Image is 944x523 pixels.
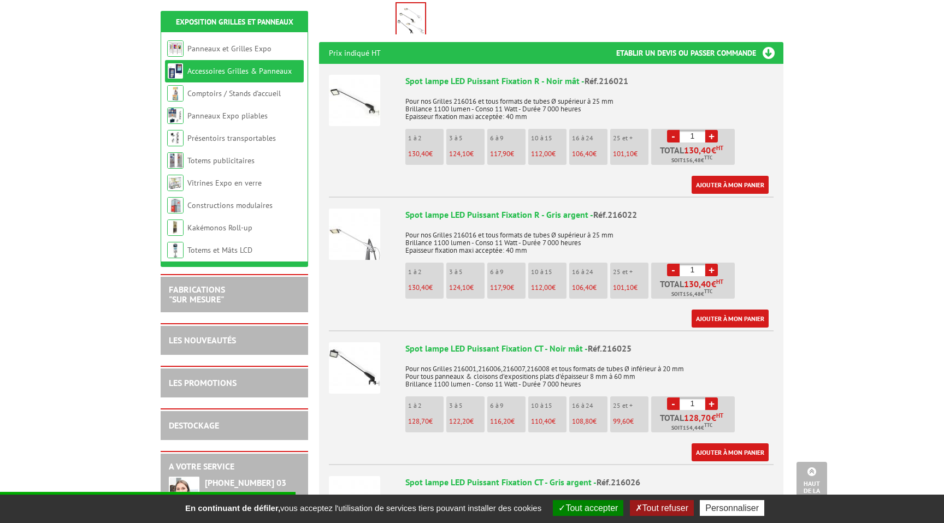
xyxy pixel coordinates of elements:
a: LES NOUVEAUTÉS [169,335,236,346]
a: + [705,264,718,276]
p: Pour nos Grilles 216001,216006,216007,216008 et tous formats de tubes Ø inférieur à 20 mm Pour to... [405,491,774,521]
p: € [572,284,607,292]
p: 3 à 5 [449,268,485,276]
span: 124,10 [449,149,470,158]
img: Accessoires Grilles & Panneaux [167,63,184,79]
p: 10 à 15 [531,402,567,409]
p: 25 et + [613,268,648,276]
span: Réf.216025 [588,343,632,354]
span: vous acceptez l'utilisation de services tiers pouvant installer des cookies [180,503,547,513]
p: Total [654,146,735,165]
img: Présentoirs transportables [167,130,184,146]
a: Haut de la page [796,462,827,507]
p: 10 à 15 [531,134,567,142]
p: € [613,150,648,158]
span: 130,40 [408,283,429,292]
span: Soit € [671,156,712,165]
p: 3 à 5 [449,402,485,409]
span: 99,60 [613,417,630,426]
img: Panneaux Expo pliables [167,108,184,124]
span: 117,90 [490,283,510,292]
p: € [531,150,567,158]
span: 101,10 [613,149,634,158]
p: 16 à 24 [572,268,607,276]
a: + [705,130,718,142]
span: Réf.216026 [597,477,640,488]
a: Totems et Mâts LCD [187,245,252,255]
span: € [711,280,716,288]
sup: TTC [704,422,712,428]
span: 122,20 [449,417,470,426]
p: Pour nos Grilles 216016 et tous formats de tubes Ø supérieur à 25 mm Brillance 1100 lumen - Conso... [405,224,774,254]
a: DESTOCKAGE [169,420,219,431]
div: Spot lampe LED Puissant Fixation R - Noir mât - [405,75,774,87]
span: 128,70 [684,413,711,422]
span: Soit € [671,290,712,299]
a: Panneaux et Grilles Expo [187,44,272,54]
img: Spot lampe LED Puissant Fixation R - Noir mât [329,75,380,126]
p: Total [654,413,735,432]
div: Spot lampe LED Puissant Fixation R - Gris argent - [405,209,774,221]
a: Kakémonos Roll-up [187,223,252,233]
p: € [449,150,485,158]
span: 106,40 [572,149,593,158]
p: € [449,418,485,425]
p: 25 et + [613,402,648,409]
img: Kakémonos Roll-up [167,219,184,236]
a: - [667,264,680,276]
sup: TTC [704,288,712,294]
p: 6 à 9 [490,268,526,276]
p: € [449,284,485,292]
span: Soit € [671,424,712,432]
a: - [667,397,680,410]
span: 156,48 [683,156,701,165]
img: Constructions modulaires [167,197,184,213]
a: LES PROMOTIONS [169,377,237,388]
p: Total [654,280,735,299]
a: Ajouter à mon panier [692,176,769,194]
span: 106,40 [572,283,593,292]
sup: TTC [704,154,712,161]
p: 25 et + [613,134,648,142]
a: Présentoirs transportables [187,133,276,143]
img: spots_lumineux_noir_gris_led_216021_216022_216025_216026.jpg [397,3,425,37]
a: Totems publicitaires [187,156,255,165]
span: 124,10 [449,283,470,292]
span: 116,20 [490,417,511,426]
sup: HT [716,412,723,419]
p: Prix indiqué HT [329,42,381,64]
p: € [408,284,444,292]
p: 16 à 24 [572,402,607,409]
div: Spot lampe LED Puissant Fixation CT - Noir mât - [405,342,774,355]
p: Pour nos Grilles 216016 et tous formats de tubes Ø supérieur à 25 mm Brillance 1100 lumen - Conso... [405,90,774,121]
span: 154,44 [683,424,701,432]
p: € [531,418,567,425]
span: 130,40 [684,146,711,154]
p: € [408,150,444,158]
div: Spot lampe LED Puissant Fixation CT - Gris argent - [405,476,774,489]
p: € [613,418,648,425]
p: € [531,284,567,292]
p: 10 à 15 [531,268,567,276]
p: 6 à 9 [490,134,526,142]
img: Spot lampe LED Puissant Fixation R - Gris argent [329,209,380,260]
a: Vitrines Expo en verre [187,178,262,188]
span: € [711,413,716,422]
img: Vitrines Expo en verre [167,175,184,191]
a: Comptoirs / Stands d'accueil [187,88,281,98]
a: Exposition Grilles et Panneaux [176,17,293,27]
p: € [572,418,607,425]
p: € [490,284,526,292]
a: - [667,130,680,142]
a: Ajouter à mon panier [692,310,769,328]
img: Comptoirs / Stands d'accueil [167,85,184,102]
a: Panneaux Expo pliables [187,111,268,121]
a: Ajouter à mon panier [692,443,769,461]
img: Spot lampe LED Puissant Fixation CT - Noir mât [329,342,380,394]
p: 3 à 5 [449,134,485,142]
span: 101,10 [613,283,634,292]
span: 117,90 [490,149,510,158]
a: Accessoires Grilles & Panneaux [187,66,292,76]
img: Totems et Mâts LCD [167,242,184,258]
span: 112,00 [531,149,552,158]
